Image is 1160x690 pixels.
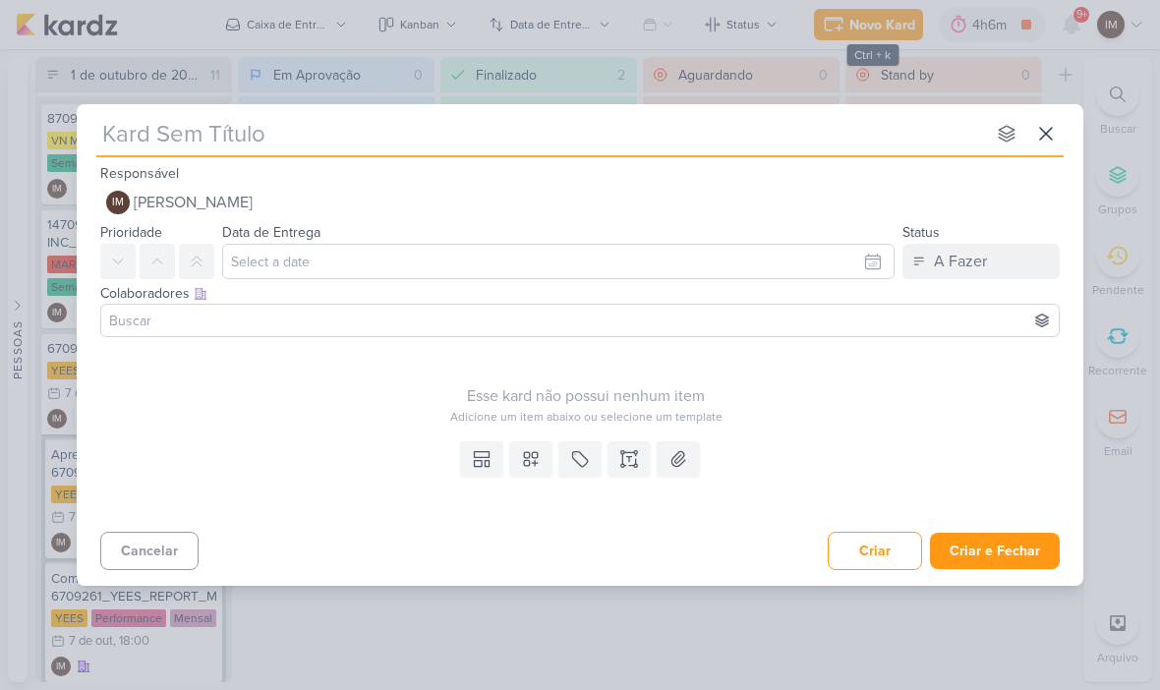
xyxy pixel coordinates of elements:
[112,198,124,208] p: IM
[100,165,179,182] label: Responsável
[930,533,1060,569] button: Criar e Fechar
[100,224,162,241] label: Prioridade
[934,250,987,273] div: A Fazer
[100,384,1072,408] div: Esse kard não possui nenhum item
[222,244,895,279] input: Select a date
[134,191,253,214] span: [PERSON_NAME]
[902,244,1060,279] button: A Fazer
[222,224,320,241] label: Data de Entrega
[100,532,199,570] button: Cancelar
[106,191,130,214] div: Isabella Machado Guimarães
[902,224,940,241] label: Status
[828,532,922,570] button: Criar
[100,408,1072,426] div: Adicione um item abaixo ou selecione um template
[105,309,1055,332] input: Buscar
[100,185,1060,220] button: IM [PERSON_NAME]
[96,116,985,151] input: Kard Sem Título
[100,283,1060,304] div: Colaboradores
